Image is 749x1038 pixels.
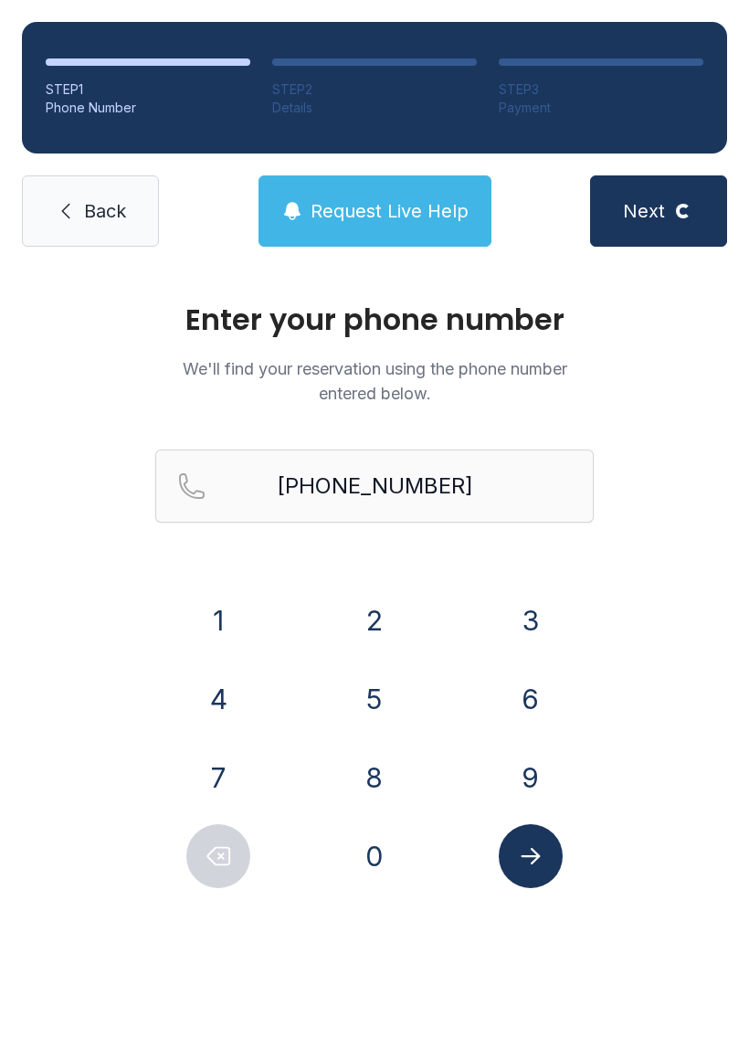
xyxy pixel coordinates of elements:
[155,356,594,406] p: We'll find your reservation using the phone number entered below.
[46,99,250,117] div: Phone Number
[343,824,406,888] button: 0
[499,824,563,888] button: Submit lookup form
[186,824,250,888] button: Delete number
[186,588,250,652] button: 1
[272,99,477,117] div: Details
[499,99,703,117] div: Payment
[499,588,563,652] button: 3
[499,667,563,731] button: 6
[623,198,665,224] span: Next
[46,80,250,99] div: STEP 1
[499,746,563,810] button: 9
[311,198,469,224] span: Request Live Help
[343,746,406,810] button: 8
[186,667,250,731] button: 4
[499,80,703,99] div: STEP 3
[343,588,406,652] button: 2
[155,305,594,334] h1: Enter your phone number
[186,746,250,810] button: 7
[84,198,126,224] span: Back
[272,80,477,99] div: STEP 2
[343,667,406,731] button: 5
[155,450,594,523] input: Reservation phone number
